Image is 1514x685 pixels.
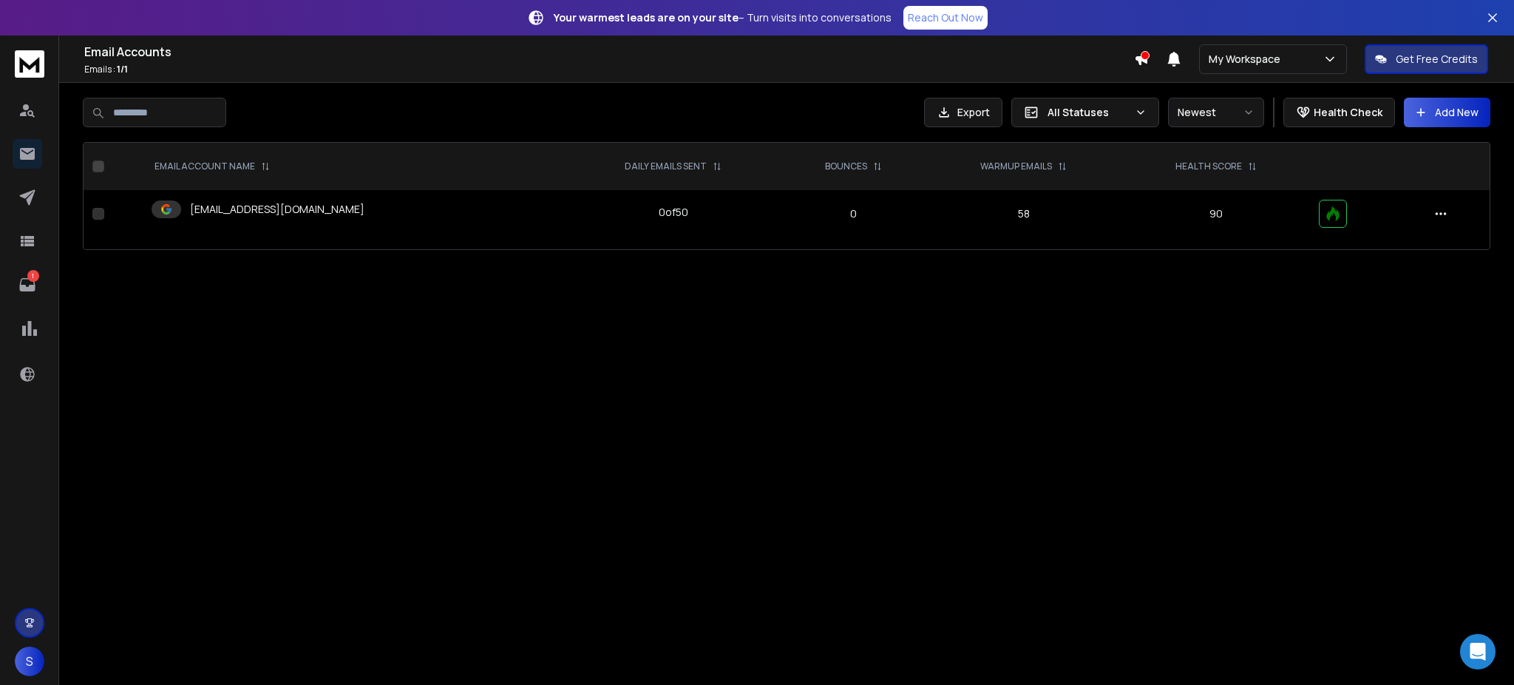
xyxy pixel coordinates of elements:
button: Health Check [1283,98,1395,127]
button: Newest [1168,98,1264,127]
p: HEALTH SCORE [1175,161,1242,172]
p: Reach Out Now [908,10,983,25]
div: EMAIL ACCOUNT NAME [155,161,270,172]
p: – Turn visits into conversations [554,10,892,25]
p: Health Check [1314,105,1382,120]
a: Reach Out Now [903,6,988,30]
p: 1 [27,270,39,282]
button: S [15,647,44,676]
button: Export [924,98,1002,127]
div: 0 of 50 [659,205,688,220]
p: Emails : [84,64,1134,75]
p: 0 [790,206,917,221]
button: Get Free Credits [1365,44,1488,74]
strong: Your warmest leads are on your site [554,10,739,24]
p: My Workspace [1209,52,1286,67]
span: 1 / 1 [117,63,128,75]
p: All Statuses [1048,105,1129,120]
td: 58 [925,190,1121,237]
a: 1 [13,270,42,300]
p: DAILY EMAILS SENT [625,161,707,172]
h1: Email Accounts [84,43,1134,61]
div: Open Intercom Messenger [1460,634,1496,669]
p: [EMAIL_ADDRESS][DOMAIN_NAME] [190,202,364,217]
img: logo [15,50,44,78]
p: BOUNCES [825,161,867,172]
button: Add New [1404,98,1490,127]
td: 90 [1122,190,1310,237]
p: WARMUP EMAILS [980,161,1052,172]
p: Get Free Credits [1396,52,1478,67]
